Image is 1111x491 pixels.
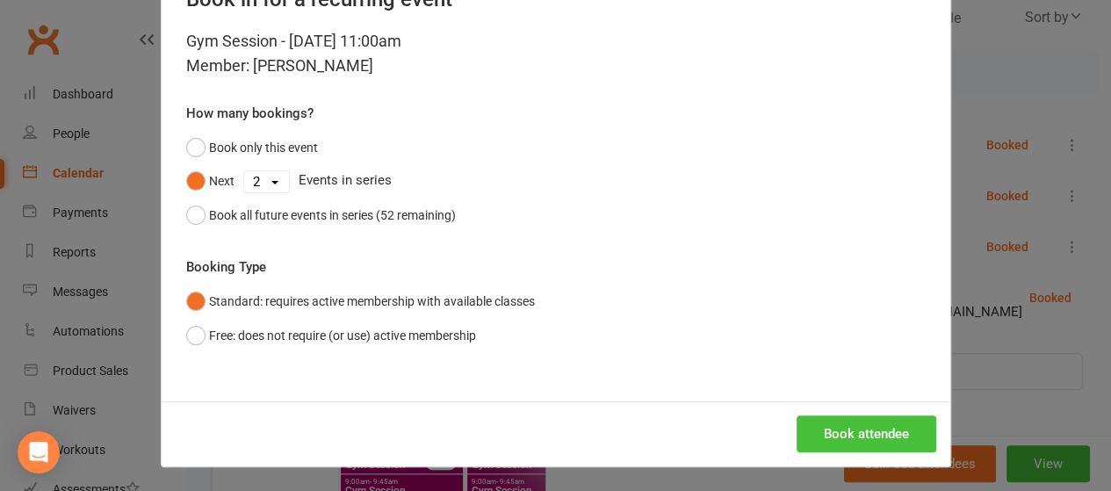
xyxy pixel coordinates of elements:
[186,164,926,198] div: Events in series
[186,131,318,164] button: Book only this event
[186,29,926,78] div: Gym Session - [DATE] 11:00am Member: [PERSON_NAME]
[186,199,456,232] button: Book all future events in series (52 remaining)
[797,415,936,452] button: Book attendee
[209,206,456,225] div: Book all future events in series (52 remaining)
[18,431,60,473] div: Open Intercom Messenger
[186,103,314,124] label: How many bookings?
[186,256,266,278] label: Booking Type
[186,285,535,318] button: Standard: requires active membership with available classes
[186,164,234,198] button: Next
[186,319,476,352] button: Free: does not require (or use) active membership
